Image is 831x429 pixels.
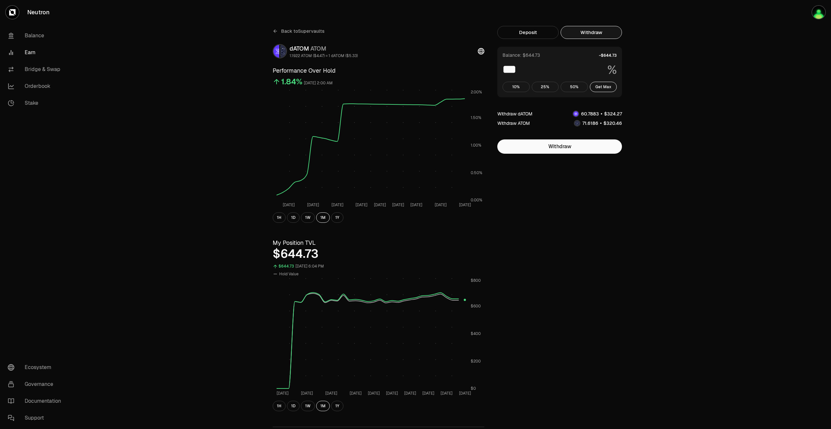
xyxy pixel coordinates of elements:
[471,359,481,364] tspan: $200
[575,121,580,126] img: ATOM Logo
[280,45,286,58] img: ATOM Logo
[440,391,453,396] tspan: [DATE]
[295,263,324,270] div: [DATE] 6:04 PM
[273,212,286,223] button: 1H
[471,115,481,120] tspan: 1.50%
[3,393,70,410] a: Documentation
[573,111,578,116] img: dATOM Logo
[404,391,416,396] tspan: [DATE]
[304,79,333,87] div: [DATE] 2:00 AM
[273,238,484,247] h3: My Position TVL
[459,391,471,396] tspan: [DATE]
[273,66,484,75] h3: Performance Over Hold
[301,401,315,411] button: 1W
[471,170,482,175] tspan: 0.50%
[287,212,300,223] button: 1D
[3,410,70,426] a: Support
[325,391,337,396] tspan: [DATE]
[350,391,362,396] tspan: [DATE]
[471,386,476,391] tspan: $0
[471,89,482,95] tspan: 2.00%
[3,44,70,61] a: Earn
[561,26,622,39] button: Withdraw
[273,45,279,58] img: dATOM Logo
[290,53,358,58] div: 1.1922 ATOM ($4.47) = 1 dATOM ($5.33)
[281,77,303,87] div: 1.84%
[590,82,617,92] button: Get Max
[273,26,325,36] a: Back toSupervaults
[279,263,294,270] div: $644.73
[502,52,540,58] div: Balance: $644.73
[459,202,471,208] tspan: [DATE]
[331,401,343,411] button: 1Y
[471,197,482,203] tspan: 0.00%
[497,26,559,39] button: Deposit
[287,401,300,411] button: 1D
[471,331,481,336] tspan: $400
[273,247,484,260] div: $644.73
[471,278,481,283] tspan: $800
[502,82,530,92] button: 10%
[301,391,313,396] tspan: [DATE]
[307,202,319,208] tspan: [DATE]
[301,212,315,223] button: 1W
[3,78,70,95] a: Orderbook
[310,45,326,52] span: ATOM
[374,202,386,208] tspan: [DATE]
[368,391,380,396] tspan: [DATE]
[607,64,617,77] span: %
[316,212,330,223] button: 1M
[277,391,289,396] tspan: [DATE]
[283,202,295,208] tspan: [DATE]
[3,95,70,112] a: Stake
[435,202,447,208] tspan: [DATE]
[331,212,343,223] button: 1Y
[497,111,532,117] div: Withdraw dATOM
[386,391,398,396] tspan: [DATE]
[331,202,343,208] tspan: [DATE]
[812,6,825,19] img: portefeuilleterra
[497,139,622,154] button: Withdraw
[279,271,299,277] span: Hold Value
[281,28,325,34] span: Back to Supervaults
[355,202,367,208] tspan: [DATE]
[497,120,530,126] div: Withdraw ATOM
[471,143,481,148] tspan: 1.00%
[561,82,588,92] button: 50%
[3,61,70,78] a: Bridge & Swap
[3,27,70,44] a: Balance
[422,391,434,396] tspan: [DATE]
[273,401,286,411] button: 1H
[532,82,559,92] button: 25%
[290,44,358,53] div: dATOM
[3,376,70,393] a: Governance
[3,359,70,376] a: Ecosystem
[392,202,404,208] tspan: [DATE]
[316,401,330,411] button: 1M
[410,202,422,208] tspan: [DATE]
[471,304,481,309] tspan: $600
